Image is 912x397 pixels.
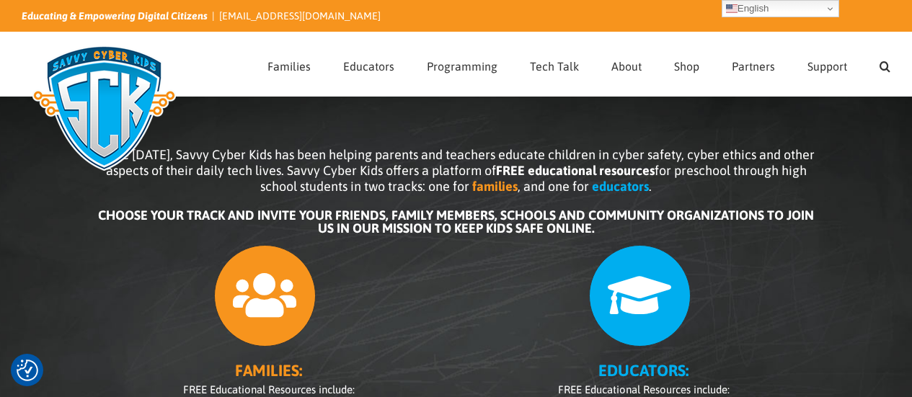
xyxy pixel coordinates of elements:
span: Shop [674,61,699,72]
a: Search [880,32,890,96]
a: Programming [427,32,497,96]
span: Programming [427,61,497,72]
a: Families [267,32,311,96]
b: FAMILIES: [235,361,302,380]
img: Savvy Cyber Kids Logo [22,36,187,180]
a: Partners [732,32,775,96]
i: Educating & Empowering Digital Citizens [22,10,208,22]
span: Since [DATE], Savvy Cyber Kids has been helping parents and teachers educate children in cyber sa... [98,147,815,194]
span: FREE Educational Resources include: [183,383,355,396]
b: educators [592,179,649,194]
a: Educators [343,32,394,96]
a: Tech Talk [530,32,579,96]
span: Tech Talk [530,61,579,72]
span: About [611,61,642,72]
a: Shop [674,32,699,96]
span: . [649,179,652,194]
button: Consent Preferences [17,360,38,381]
a: About [611,32,642,96]
span: Partners [732,61,775,72]
span: FREE Educational Resources include: [558,383,730,396]
span: Support [807,61,847,72]
span: Educators [343,61,394,72]
img: Revisit consent button [17,360,38,381]
b: EDUCATORS: [598,361,689,380]
span: Families [267,61,311,72]
nav: Main Menu [267,32,890,96]
a: [EMAIL_ADDRESS][DOMAIN_NAME] [219,10,381,22]
img: en [726,3,738,14]
b: CHOOSE YOUR TRACK AND INVITE YOUR FRIENDS, FAMILY MEMBERS, SCHOOLS AND COMMUNITY ORGANIZATIONS TO... [98,208,814,236]
b: families [472,179,518,194]
a: Support [807,32,847,96]
span: , and one for [518,179,589,194]
b: FREE educational resources [496,163,655,178]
